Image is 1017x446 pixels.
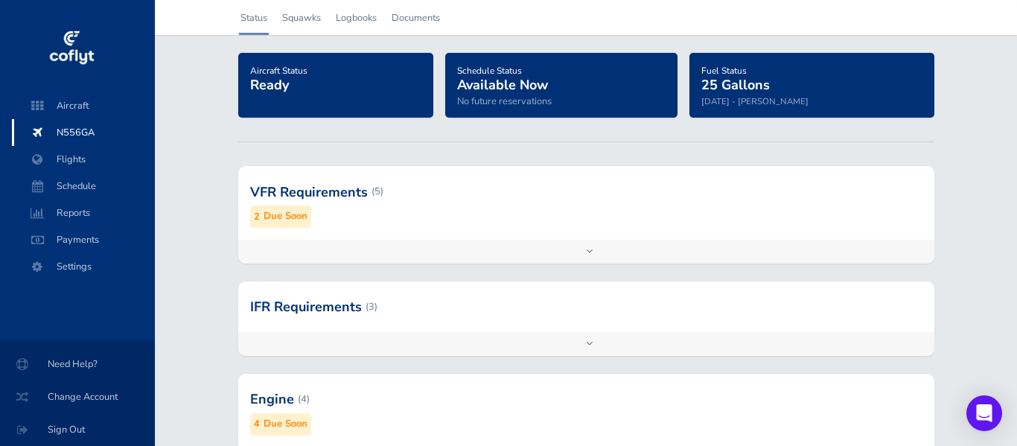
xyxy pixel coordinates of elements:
small: Due Soon [264,416,307,432]
a: Logbooks [334,1,378,34]
small: [DATE] - [PERSON_NAME] [701,95,809,107]
a: Documents [390,1,441,34]
img: coflyt logo [47,26,96,71]
small: Due Soon [264,208,307,224]
span: Ready [250,76,289,94]
span: Schedule Status [457,65,522,77]
a: Status [239,1,269,34]
span: Schedule [27,173,140,200]
span: N556GA [27,119,140,146]
span: Settings [27,253,140,280]
span: Sign Out [18,416,137,443]
a: Schedule StatusAvailable Now [457,60,548,95]
span: Change Account [18,383,137,410]
span: Aircraft [27,92,140,119]
span: Payments [27,226,140,253]
span: 25 Gallons [701,76,770,94]
span: Fuel Status [701,65,747,77]
div: Open Intercom Messenger [966,395,1002,431]
span: No future reservations [457,95,552,108]
span: Aircraft Status [250,65,307,77]
span: Need Help? [18,351,137,377]
a: Squawks [281,1,322,34]
span: Flights [27,146,140,173]
span: Available Now [457,76,548,94]
span: Reports [27,200,140,226]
